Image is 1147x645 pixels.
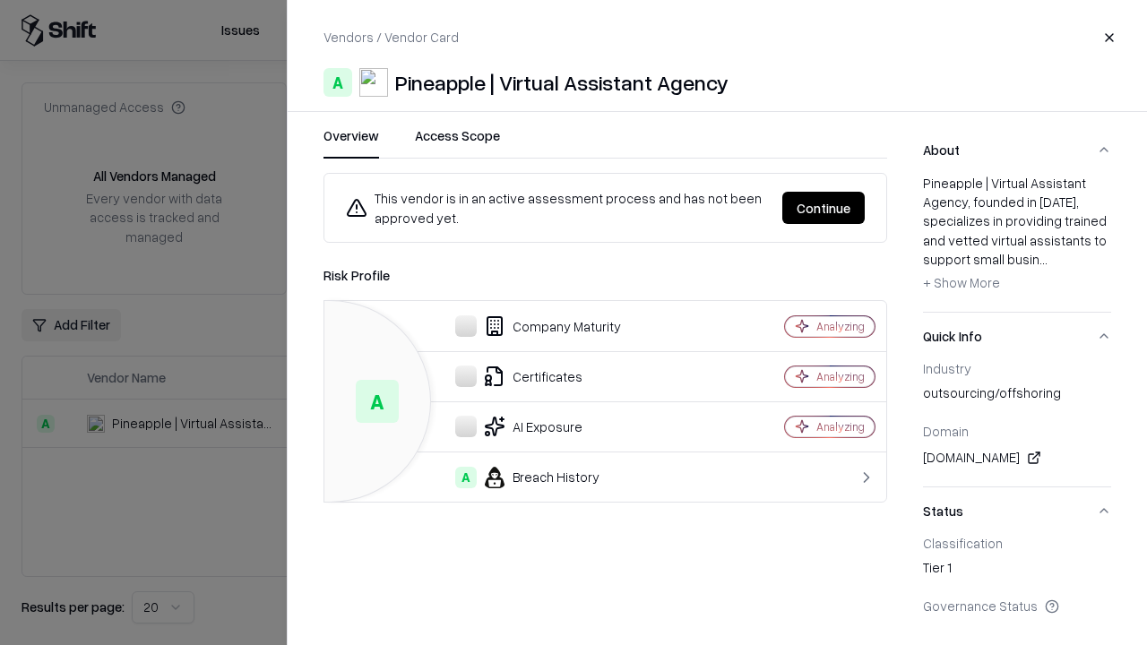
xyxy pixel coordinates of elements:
button: About [923,126,1111,174]
div: Classification [923,535,1111,551]
div: Breach History [339,467,722,488]
div: Quick Info [923,360,1111,486]
div: AI Exposure [339,416,722,437]
div: Certificates [339,365,722,387]
div: Analyzing [816,419,865,434]
div: Domain [923,423,1111,439]
div: Industry [923,360,1111,376]
div: Pineapple | Virtual Assistant Agency [395,68,729,97]
div: Analyzing [816,369,865,384]
div: Governance Status [923,598,1111,614]
div: Risk Profile [323,264,887,286]
div: Analyzing [816,319,865,334]
button: Overview [323,126,379,159]
button: Access Scope [415,126,500,159]
div: outsourcing/offshoring [923,383,1111,408]
div: Company Maturity [339,315,722,337]
button: Quick Info [923,313,1111,360]
span: + Show More [923,274,1000,290]
button: + Show More [923,269,1000,297]
div: A [455,467,477,488]
button: Status [923,487,1111,535]
div: Pineapple | Virtual Assistant Agency, founded in [DATE], specializes in providing trained and vet... [923,174,1111,297]
div: A [323,68,352,97]
button: Continue [782,192,865,224]
div: Tier 1 [923,558,1111,583]
p: Vendors / Vendor Card [323,28,459,47]
div: About [923,174,1111,312]
span: ... [1039,251,1048,267]
div: [DOMAIN_NAME] [923,447,1111,469]
img: Pineapple | Virtual Assistant Agency [359,68,388,97]
div: A [356,380,399,423]
div: This vendor is in an active assessment process and has not been approved yet. [346,188,768,228]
